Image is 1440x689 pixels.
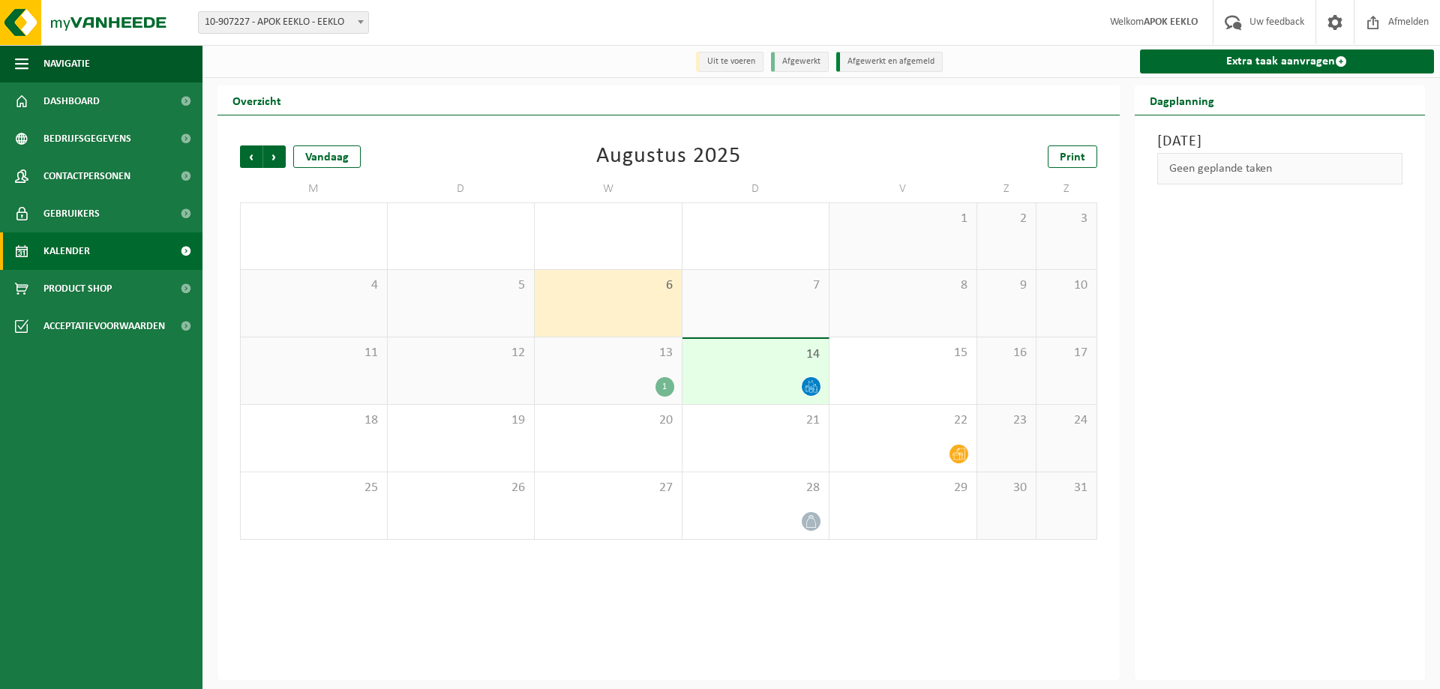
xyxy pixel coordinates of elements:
[43,157,130,195] span: Contactpersonen
[985,211,1029,227] span: 2
[43,270,112,307] span: Product Shop
[690,277,822,294] span: 7
[240,175,388,202] td: M
[43,82,100,120] span: Dashboard
[1140,49,1435,73] a: Extra taak aanvragen
[977,175,1037,202] td: Z
[1157,153,1403,184] div: Geen geplande taken
[985,345,1029,361] span: 16
[43,120,131,157] span: Bedrijfsgegevens
[690,412,822,429] span: 21
[388,175,535,202] td: D
[542,412,674,429] span: 20
[1048,145,1097,168] a: Print
[1144,16,1198,28] strong: APOK EEKLO
[395,277,527,294] span: 5
[535,175,682,202] td: W
[690,346,822,363] span: 14
[837,412,969,429] span: 22
[542,345,674,361] span: 13
[655,377,674,397] div: 1
[248,277,379,294] span: 4
[985,480,1029,496] span: 30
[542,277,674,294] span: 6
[1044,345,1088,361] span: 17
[248,345,379,361] span: 11
[985,277,1029,294] span: 9
[1060,151,1085,163] span: Print
[1044,277,1088,294] span: 10
[1044,480,1088,496] span: 31
[829,175,977,202] td: V
[199,12,368,33] span: 10-907227 - APOK EEKLO - EEKLO
[240,145,262,168] span: Vorige
[395,480,527,496] span: 26
[1135,85,1229,115] h2: Dagplanning
[43,195,100,232] span: Gebruikers
[198,11,369,34] span: 10-907227 - APOK EEKLO - EEKLO
[837,277,969,294] span: 8
[985,412,1029,429] span: 23
[395,345,527,361] span: 12
[696,52,763,72] li: Uit te voeren
[836,52,943,72] li: Afgewerkt en afgemeld
[43,307,165,345] span: Acceptatievoorwaarden
[1157,130,1403,153] h3: [DATE]
[837,345,969,361] span: 15
[1044,211,1088,227] span: 3
[837,211,969,227] span: 1
[217,85,296,115] h2: Overzicht
[542,480,674,496] span: 27
[248,480,379,496] span: 25
[771,52,829,72] li: Afgewerkt
[690,480,822,496] span: 28
[682,175,830,202] td: D
[263,145,286,168] span: Volgende
[395,412,527,429] span: 19
[1036,175,1096,202] td: Z
[248,412,379,429] span: 18
[43,232,90,270] span: Kalender
[837,480,969,496] span: 29
[1044,412,1088,429] span: 24
[43,45,90,82] span: Navigatie
[596,145,741,168] div: Augustus 2025
[293,145,361,168] div: Vandaag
